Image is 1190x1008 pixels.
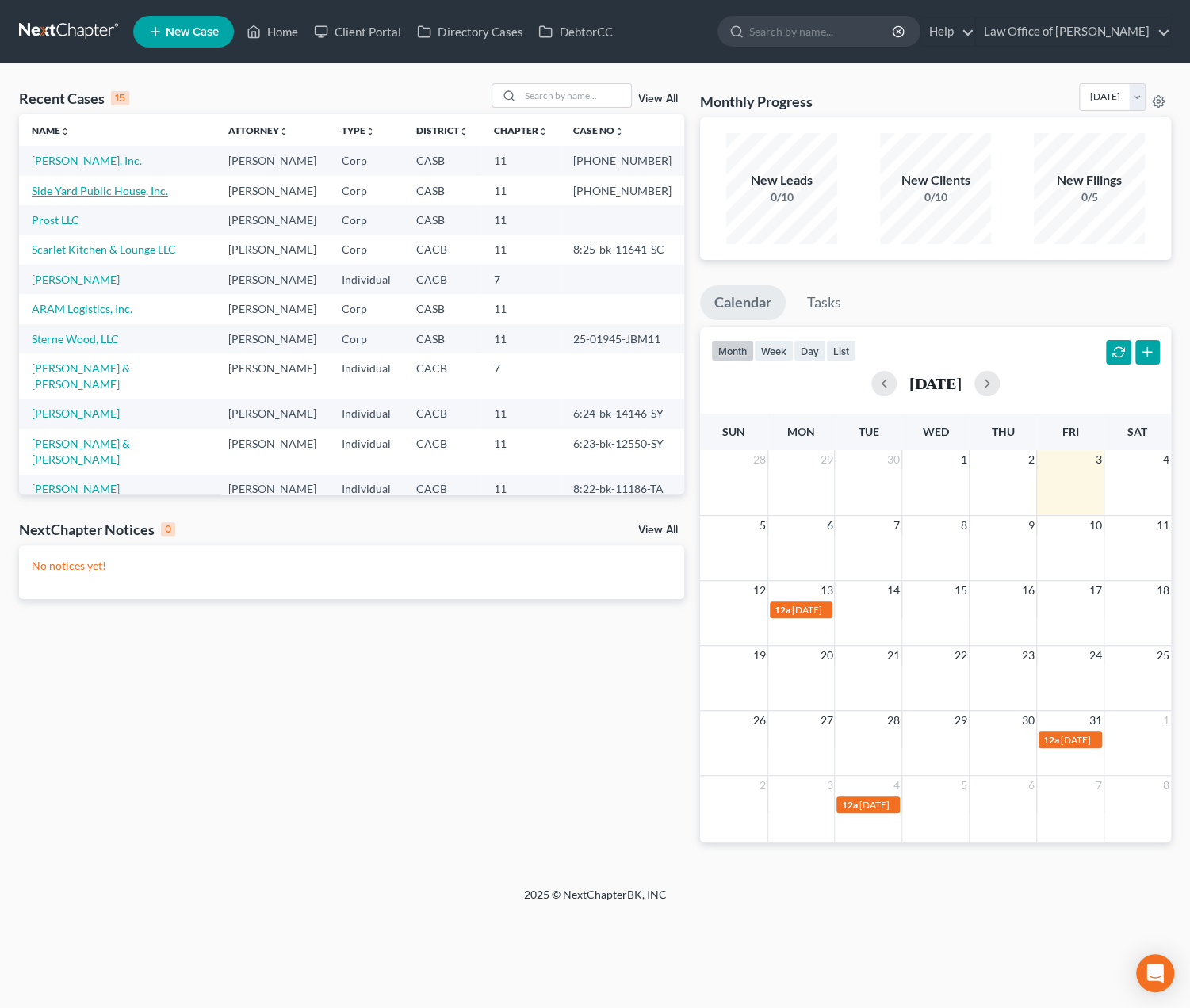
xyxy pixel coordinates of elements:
[481,265,561,294] td: 7
[329,353,404,399] td: Individual
[1043,734,1059,746] span: 12a
[404,429,481,474] td: CACB
[216,176,329,205] td: [PERSON_NAME]
[880,171,991,189] div: New Clients
[858,425,878,438] span: Tue
[953,581,969,600] span: 15
[792,604,822,616] span: [DATE]
[561,429,684,474] td: 6:23-bk-12550-SY
[329,429,404,474] td: Individual
[923,425,949,438] span: Wed
[409,17,530,46] a: Directory Cases
[726,171,837,189] div: New Leads
[818,711,834,730] span: 27
[561,176,684,205] td: [PHONE_NUMBER]
[111,91,129,105] div: 15
[722,425,745,438] span: Sun
[481,205,561,235] td: 11
[1127,425,1147,438] span: Sat
[404,324,481,353] td: CASB
[892,516,901,535] span: 7
[216,205,329,235] td: [PERSON_NAME]
[216,353,329,399] td: [PERSON_NAME]
[32,213,79,227] a: Prost LLC
[758,516,767,535] span: 5
[329,324,404,353] td: Corp
[329,399,404,429] td: Individual
[481,475,561,504] td: 11
[818,450,834,469] span: 29
[614,127,624,136] i: unfold_more
[481,429,561,474] td: 11
[953,646,969,665] span: 22
[19,520,175,539] div: NextChapter Notices
[758,776,767,795] span: 2
[19,89,129,108] div: Recent Cases
[32,437,130,466] a: [PERSON_NAME] & [PERSON_NAME]
[166,26,219,38] span: New Case
[1094,776,1104,795] span: 7
[561,235,684,265] td: 8:25-bk-11641-SC
[342,124,375,136] a: Typeunfold_more
[787,425,815,438] span: Mon
[32,184,168,197] a: Side Yard Public House, Inc.
[793,285,855,320] a: Tasks
[794,340,826,361] button: day
[404,235,481,265] td: CACB
[1136,954,1174,992] div: Open Intercom Messenger
[1161,450,1171,469] span: 4
[775,604,790,616] span: 12a
[481,294,561,323] td: 11
[959,776,969,795] span: 5
[826,340,856,361] button: list
[216,146,329,175] td: [PERSON_NAME]
[561,399,684,429] td: 6:24-bk-14146-SY
[239,17,306,46] a: Home
[161,522,175,536] div: 0
[752,450,767,469] span: 28
[1155,646,1171,665] span: 25
[481,235,561,265] td: 11
[216,399,329,429] td: [PERSON_NAME]
[752,581,767,600] span: 12
[404,399,481,429] td: CACB
[32,154,142,167] a: [PERSON_NAME], Inc.
[32,361,130,391] a: [PERSON_NAME] & [PERSON_NAME]
[638,525,678,536] a: View All
[481,353,561,399] td: 7
[404,294,481,323] td: CASB
[561,146,684,175] td: [PHONE_NUMBER]
[726,189,837,205] div: 0/10
[1027,516,1036,535] span: 9
[892,776,901,795] span: 4
[1020,711,1036,730] span: 30
[1061,734,1091,746] span: [DATE]
[329,176,404,205] td: Corp
[60,127,70,136] i: unfold_more
[825,516,834,535] span: 6
[1027,776,1036,795] span: 6
[959,516,969,535] span: 8
[32,124,70,136] a: Nameunfold_more
[481,176,561,205] td: 11
[1094,450,1104,469] span: 3
[1155,516,1171,535] span: 11
[1161,711,1171,730] span: 1
[459,127,469,136] i: unfold_more
[538,127,548,136] i: unfold_more
[1155,581,1171,600] span: 18
[530,17,620,46] a: DebtorCC
[859,799,889,811] span: [DATE]
[216,265,329,294] td: [PERSON_NAME]
[953,711,969,730] span: 29
[1020,581,1036,600] span: 16
[416,124,469,136] a: Districtunfold_more
[216,429,329,474] td: [PERSON_NAME]
[404,146,481,175] td: CASB
[32,273,120,286] a: [PERSON_NAME]
[909,375,962,391] h2: [DATE]
[404,176,481,205] td: CASB
[886,581,901,600] span: 14
[32,407,120,420] a: [PERSON_NAME]
[1027,450,1036,469] span: 2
